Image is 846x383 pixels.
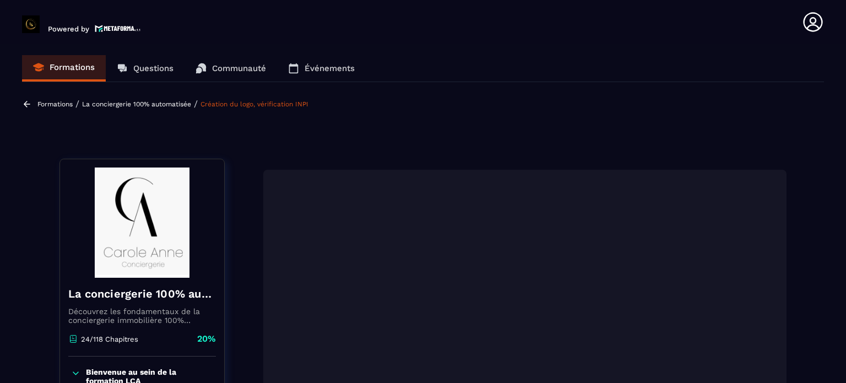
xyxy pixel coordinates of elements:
[212,63,266,73] p: Communauté
[50,62,95,72] p: Formations
[185,55,277,82] a: Communauté
[81,335,138,343] p: 24/118 Chapitres
[22,15,40,33] img: logo-branding
[22,55,106,82] a: Formations
[95,24,141,33] img: logo
[277,55,366,82] a: Événements
[75,99,79,109] span: /
[200,100,308,108] a: Création du logo, vérification INPI
[68,307,216,325] p: Découvrez les fondamentaux de la conciergerie immobilière 100% automatisée. Cette formation est c...
[68,168,216,278] img: banner
[194,99,198,109] span: /
[106,55,185,82] a: Questions
[82,100,191,108] a: La conciergerie 100% automatisée
[305,63,355,73] p: Événements
[68,286,216,301] h4: La conciergerie 100% automatisée
[133,63,173,73] p: Questions
[48,25,89,33] p: Powered by
[37,100,73,108] a: Formations
[197,333,216,345] p: 20%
